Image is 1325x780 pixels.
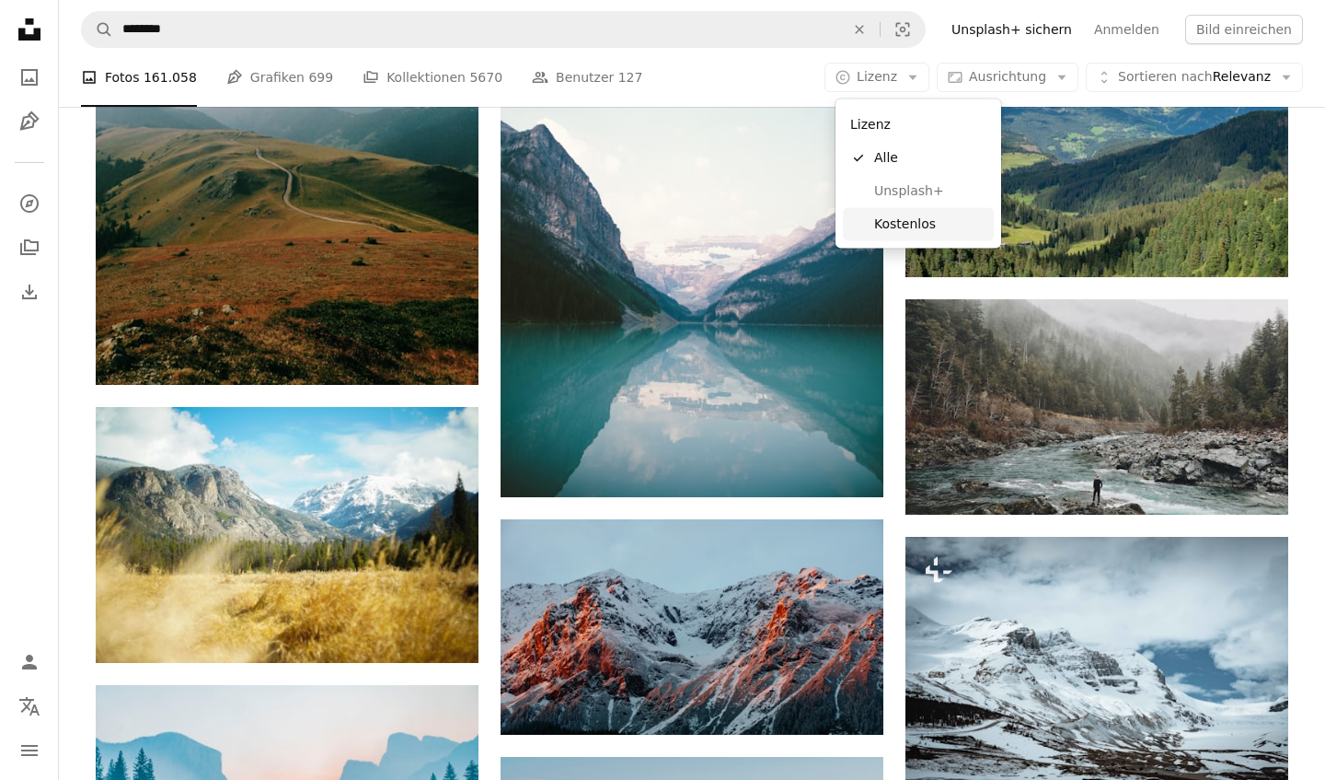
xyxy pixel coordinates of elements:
[857,69,897,84] span: Lizenz
[824,63,929,92] button: Lizenz
[874,149,986,168] span: Alle
[835,99,1001,249] div: Lizenz
[843,107,994,142] div: Lizenz
[937,63,1078,92] button: Ausrichtung
[874,181,986,200] span: Unsplash+
[874,215,986,233] span: Kostenlos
